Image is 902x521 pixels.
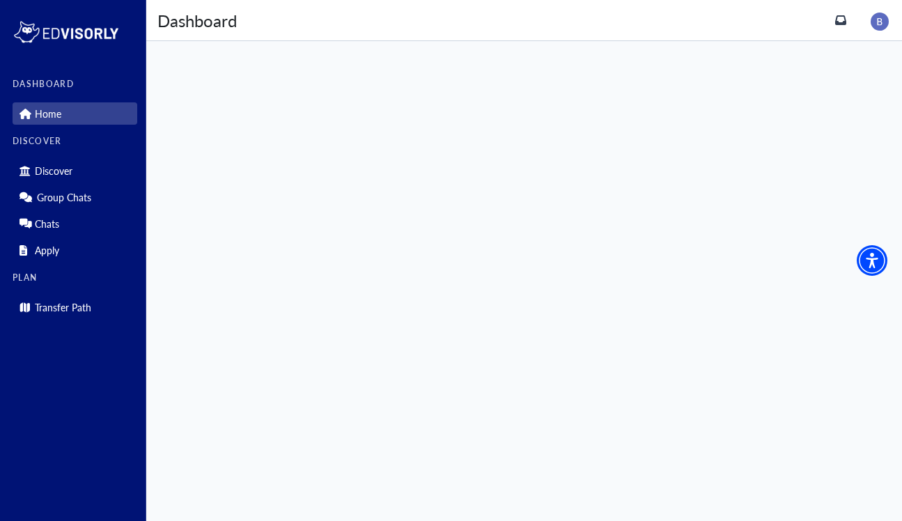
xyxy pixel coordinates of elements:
[35,218,59,230] p: Chats
[857,245,887,276] div: Accessibility Menu
[13,273,137,283] label: PLAN
[13,18,120,46] img: logo
[35,165,72,177] p: Discover
[35,244,59,256] p: Apply
[13,186,137,208] div: Group Chats
[13,102,137,125] div: Home
[13,239,137,261] div: Apply
[13,296,137,318] div: Transfer Path
[13,212,137,235] div: Chats
[13,79,137,89] label: DASHBOARD
[35,302,91,313] p: Transfer Path
[871,13,889,31] img: image
[157,8,237,33] div: Dashboard
[13,137,137,146] label: DISCOVER
[37,192,91,203] p: Group Chats
[13,160,137,182] div: Discover
[35,108,61,120] p: Home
